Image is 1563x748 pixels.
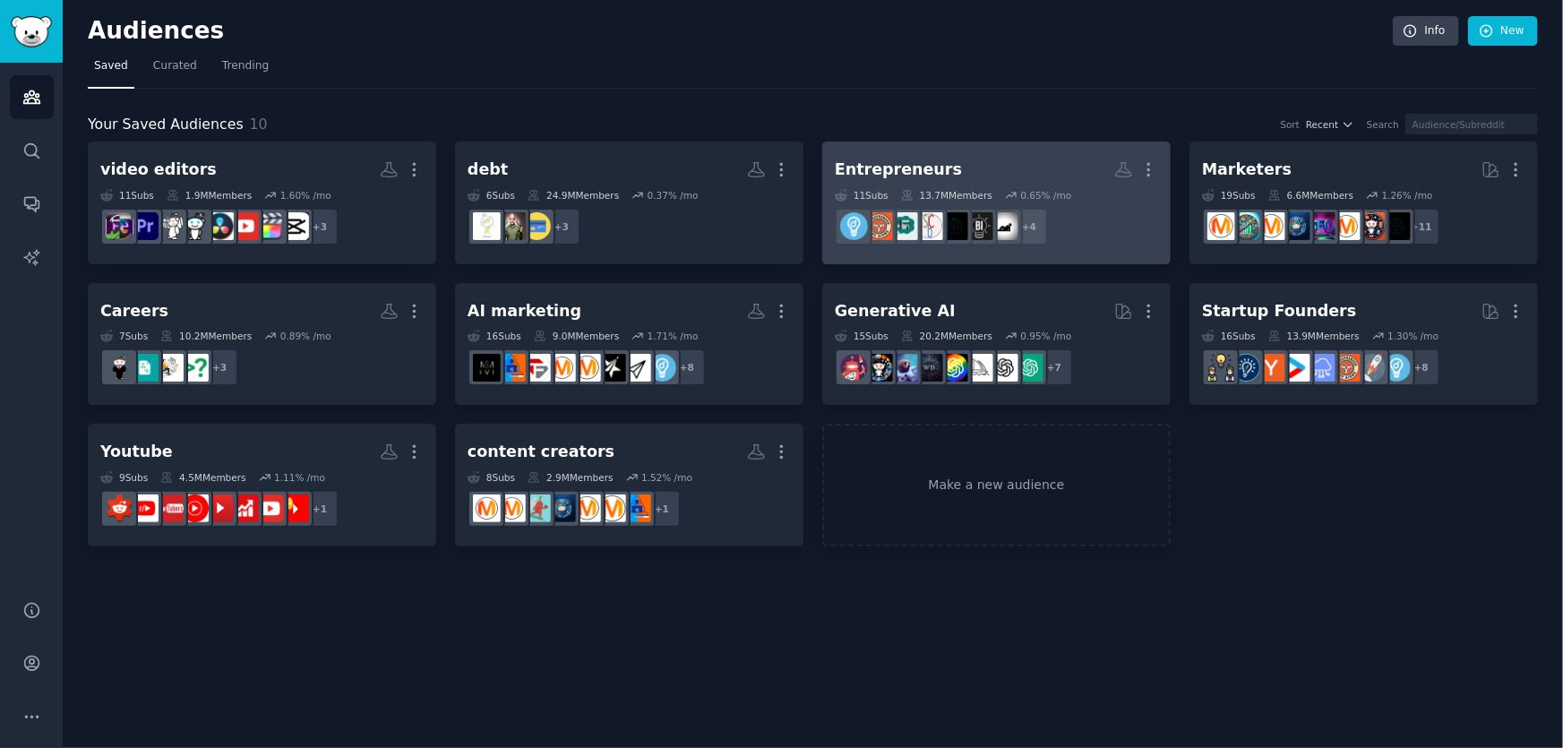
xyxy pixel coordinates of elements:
img: startups [1358,354,1386,382]
span: Your Saved Audiences [88,114,244,136]
img: GPT3 [940,354,968,382]
img: MarketersSuccessClub [473,354,501,382]
div: 1.26 % /mo [1382,189,1433,202]
img: socialmedia [1358,212,1386,240]
img: digital_marketing [548,494,576,522]
a: content creators8Subs2.9MMembers1.52% /mo+1DigitalMarketingHackcontent_marketingDigitalMarketingd... [455,424,803,546]
img: SaaSMarketing [598,354,626,382]
img: NewTubers [156,494,184,522]
div: 11 Sub s [100,189,154,202]
img: ChatGPT [1016,354,1043,382]
div: 9 Sub s [100,471,148,484]
img: StableDiffusion [890,354,918,382]
div: 0.95 % /mo [1020,330,1071,342]
div: 1.30 % /mo [1387,330,1438,342]
div: 11 Sub s [835,189,889,202]
div: 8 Sub s [468,471,515,484]
div: 20.2M Members [901,330,992,342]
div: + 3 [301,208,339,245]
h2: Audiences [88,17,1393,46]
div: 7 Sub s [100,330,148,342]
img: CapCut [281,212,309,240]
img: Youtube_Automation [256,494,284,522]
div: Startup Founders [1202,300,1356,322]
img: Entrepreneurship [1232,354,1260,382]
div: 1.11 % /mo [274,471,325,484]
div: video editors [100,159,217,181]
img: NewYouTubeChannels [281,494,309,522]
img: GetMoreViewsYT [231,212,259,240]
img: finalcutpro [256,212,284,240]
a: AI marketing16Subs9.0MMembers1.71% /mo+8Entrepreneurstartups_promotionSaaSMarketingadvertisingmar... [455,283,803,406]
img: DigitalMarketingHack [498,354,526,382]
img: PartneredYoutube [106,494,133,522]
div: Careers [100,300,168,322]
img: OpenAI [991,354,1018,382]
img: editors [106,212,133,240]
a: New [1468,16,1538,47]
img: antiwork [991,212,1018,240]
img: MarketingTipsAndTools [523,354,551,382]
a: debt6Subs24.9MMembers0.37% /mo+3CreditCardsDaveRamseyDebtAdvice [455,142,803,264]
img: marketing [1333,212,1361,240]
img: DebtAdvice [473,212,501,240]
span: Saved [94,58,128,74]
img: ycombinator [1258,354,1285,382]
span: Trending [222,58,269,74]
div: Search [1367,118,1399,131]
img: Affiliatemarketing [1232,212,1260,240]
div: + 1 [643,490,681,528]
div: Sort [1281,118,1301,131]
div: 6 Sub s [468,189,515,202]
img: advertising [1207,212,1235,240]
img: cscareerquestions [181,354,209,382]
img: DaveRamsey [498,212,526,240]
img: CreditCards [523,212,551,240]
img: Entrepreneur [840,212,868,240]
img: AiForSmallBusiness [940,212,968,240]
div: 16 Sub s [1202,330,1256,342]
div: + 1 [301,490,339,528]
a: Careers7Subs10.2MMembers0.89% /mo+3cscareerquestionsRemoteJobsjobscareerguidance [88,283,436,406]
img: Entrepreneur [648,354,676,382]
div: content creators [468,441,614,463]
a: Info [1393,16,1459,47]
div: + 3 [201,348,238,386]
img: YoutubePromotionn [206,494,234,522]
img: midjourney [966,354,993,382]
img: marketing [498,494,526,522]
img: small_business_ideas [890,212,918,240]
img: EntrepreneurRideAlong [865,212,893,240]
div: 0.65 % /mo [1020,189,1071,202]
a: Youtube9Subs4.5MMembers1.11% /mo+1NewYouTubeChannelsYoutube_AutomationYoutubeSelfPromotionYoutube... [88,424,436,546]
img: weirddalle [915,354,943,382]
img: DigitalMarketing [573,494,601,522]
img: dalle2 [840,354,868,382]
div: 15 Sub s [835,330,889,342]
img: EntrepreneurRideAlong [1333,354,1361,382]
img: DigitalMarketingHack [623,494,651,522]
img: RemoteJobs [156,354,184,382]
a: Generative AI15Subs20.2MMembers0.95% /mo+7ChatGPTOpenAImidjourneyGPT3weirddalleStableDiffusionaiA... [822,283,1171,406]
img: jobs [131,354,159,382]
img: videography [156,212,184,240]
img: digital_marketing [1283,212,1310,240]
a: Marketers19Subs6.6MMembers1.26% /mo+11AiForSmallBusinesssocialmediamarketingSEOdigital_marketingD... [1189,142,1538,264]
div: 1.60 % /mo [280,189,331,202]
img: CreatorsAdvice [523,494,551,522]
img: DigitalMarketing [1258,212,1285,240]
a: Startup Founders16Subs13.9MMembers1.30% /mo+8EntrepreneurstartupsEntrepreneurRideAlongSaaSstartup... [1189,283,1538,406]
img: GummySearch logo [11,16,52,47]
img: AiForSmallBusiness [1383,212,1411,240]
div: Marketers [1202,159,1292,181]
div: 10.2M Members [160,330,252,342]
span: Recent [1306,118,1338,131]
img: SaaS [1308,354,1335,382]
a: video editors11Subs1.9MMembers1.60% /mo+3CapCutfinalcutproGetMoreViewsYTdavinciresolvegoprovideog... [88,142,436,264]
div: 16 Sub s [468,330,521,342]
a: Trending [216,52,275,89]
img: YoutubeSelfPromotion [231,494,259,522]
img: marketing [548,354,576,382]
img: youtubers [131,494,159,522]
img: SmallBusinessCanada [915,212,943,240]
